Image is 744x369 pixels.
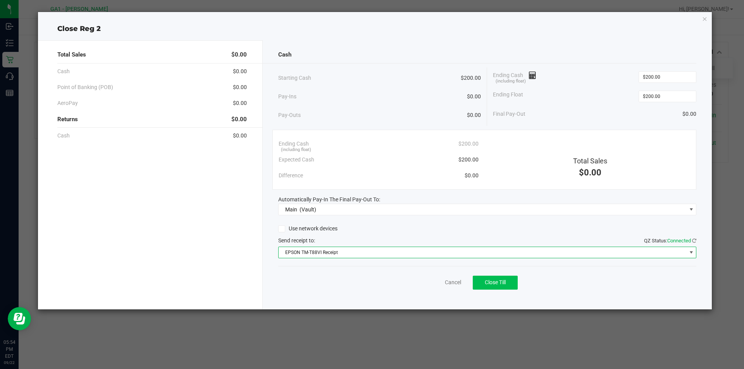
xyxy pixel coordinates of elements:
[667,238,691,244] span: Connected
[231,50,247,59] span: $0.00
[233,83,247,91] span: $0.00
[281,147,311,153] span: (including float)
[278,111,301,119] span: Pay-Outs
[233,99,247,107] span: $0.00
[279,140,309,148] span: Ending Cash
[57,111,247,128] div: Returns
[279,156,314,164] span: Expected Cash
[493,71,536,83] span: Ending Cash
[682,110,696,118] span: $0.00
[285,206,297,213] span: Main
[461,74,481,82] span: $200.00
[467,111,481,119] span: $0.00
[496,78,526,85] span: (including float)
[467,93,481,101] span: $0.00
[8,307,31,330] iframe: Resource center
[473,276,518,290] button: Close Till
[278,237,315,244] span: Send receipt to:
[278,225,338,233] label: Use network devices
[279,172,303,180] span: Difference
[279,247,687,258] span: EPSON TM-T88VI Receipt
[485,279,506,285] span: Close Till
[458,140,479,148] span: $200.00
[445,278,461,287] a: Cancel
[278,50,291,59] span: Cash
[57,83,113,91] span: Point of Banking (POB)
[493,91,523,102] span: Ending Float
[644,238,696,244] span: QZ Status:
[278,196,380,203] span: Automatically Pay-In The Final Pay-Out To:
[57,50,86,59] span: Total Sales
[278,93,296,101] span: Pay-Ins
[278,74,311,82] span: Starting Cash
[493,110,525,118] span: Final Pay-Out
[231,115,247,124] span: $0.00
[57,132,70,140] span: Cash
[233,67,247,76] span: $0.00
[458,156,479,164] span: $200.00
[573,157,607,165] span: Total Sales
[300,206,316,213] span: (Vault)
[38,24,712,34] div: Close Reg 2
[233,132,247,140] span: $0.00
[465,172,479,180] span: $0.00
[57,67,70,76] span: Cash
[579,168,601,177] span: $0.00
[57,99,78,107] span: AeroPay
